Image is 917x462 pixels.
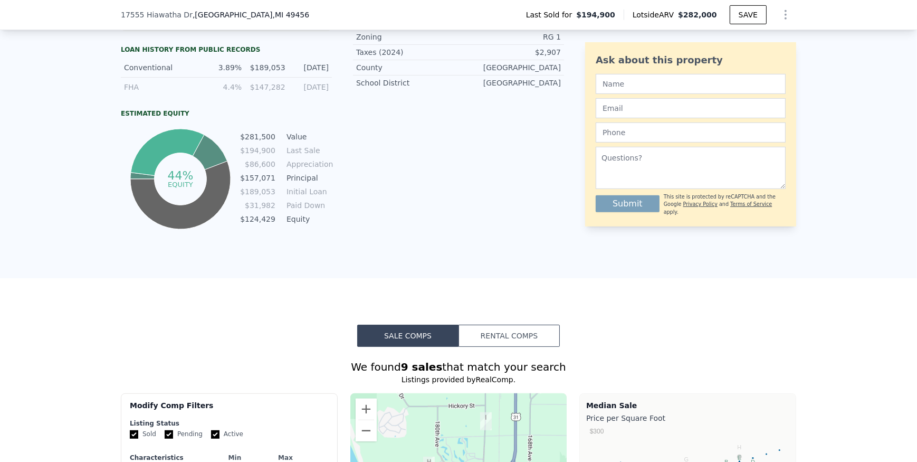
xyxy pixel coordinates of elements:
[121,45,332,54] div: Loan history from public records
[130,430,156,439] label: Sold
[121,109,332,118] div: Estimated Equity
[130,430,138,439] input: Sold
[737,445,741,451] text: H
[284,145,332,156] td: Last Sale
[205,82,242,92] div: 4.4%
[284,186,332,197] td: Initial Loan
[586,400,789,411] div: Median Sale
[526,10,577,20] span: Last Sold for
[683,201,718,207] a: Privacy Policy
[248,62,285,73] div: $189,053
[168,180,193,188] tspan: equity
[124,62,198,73] div: Conventional
[596,122,786,143] input: Phone
[596,98,786,118] input: Email
[292,62,329,73] div: [DATE]
[586,411,789,426] div: Price per Square Foot
[121,10,193,20] span: 17555 Hiawatha Dr
[480,412,492,430] div: 18490 174th Ave
[730,201,772,207] a: Terms of Service
[284,131,332,143] td: Value
[284,200,332,211] td: Paid Down
[193,10,309,20] span: , [GEOGRAPHIC_DATA]
[240,131,276,143] td: $281,500
[211,430,219,439] input: Active
[633,10,678,20] span: Lotside ARV
[165,430,203,439] label: Pending
[121,360,796,374] div: We found that match your search
[356,32,458,42] div: Zoning
[121,374,796,385] div: Listings provided by RealComp .
[576,10,615,20] span: $194,900
[356,399,377,420] button: Zoom in
[262,454,309,462] div: Max
[205,62,242,73] div: 3.89%
[240,145,276,156] td: $194,900
[590,428,604,436] text: $300
[273,11,310,19] span: , MI 49456
[458,78,561,88] div: [GEOGRAPHIC_DATA]
[211,430,243,439] label: Active
[284,158,332,170] td: Appreciation
[775,4,796,25] button: Show Options
[124,82,198,92] div: FHA
[678,11,717,19] span: $282,000
[130,419,329,428] div: Listing Status
[356,78,458,88] div: School District
[730,5,767,24] button: SAVE
[458,325,560,347] button: Rental Comps
[356,47,458,58] div: Taxes (2024)
[240,200,276,211] td: $31,982
[664,193,786,216] div: This site is protected by reCAPTCHA and the Google and apply.
[458,62,561,73] div: [GEOGRAPHIC_DATA]
[458,32,561,42] div: RG 1
[130,454,207,462] div: Characteristics
[596,53,786,68] div: Ask about this property
[596,74,786,94] input: Name
[357,325,458,347] button: Sale Comps
[240,186,276,197] td: $189,053
[596,195,660,212] button: Submit
[240,213,276,225] td: $124,429
[292,82,329,92] div: [DATE]
[212,454,258,462] div: Min
[284,213,332,225] td: Equity
[167,169,193,182] tspan: 44%
[356,62,458,73] div: County
[240,172,276,184] td: $157,071
[284,172,332,184] td: Principal
[248,82,285,92] div: $147,282
[165,430,173,439] input: Pending
[738,455,741,461] text: E
[458,47,561,58] div: $2,907
[356,420,377,441] button: Zoom out
[401,361,443,373] strong: 9 sales
[130,400,329,419] div: Modify Comp Filters
[240,158,276,170] td: $86,600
